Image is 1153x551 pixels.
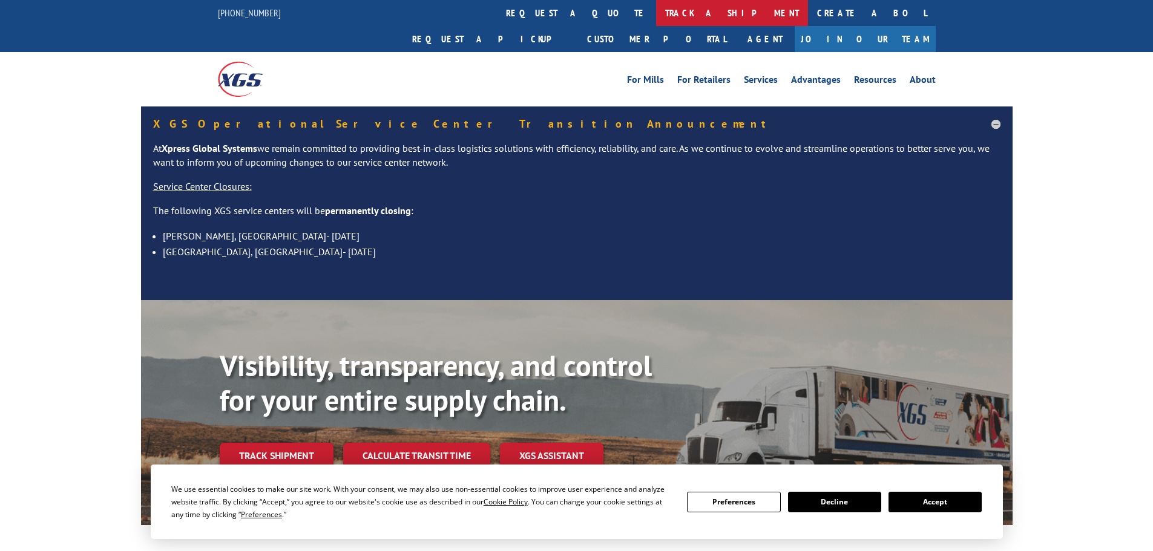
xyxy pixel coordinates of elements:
[500,443,603,469] a: XGS ASSISTANT
[153,119,1000,129] h5: XGS Operational Service Center Transition Announcement
[220,443,333,468] a: Track shipment
[325,204,411,217] strong: permanently closing
[484,497,528,507] span: Cookie Policy
[153,142,1000,180] p: At we remain committed to providing best-in-class logistics solutions with efficiency, reliabilit...
[163,244,1000,259] li: [GEOGRAPHIC_DATA], [GEOGRAPHIC_DATA]- [DATE]
[153,204,1000,228] p: The following XGS service centers will be :
[910,75,936,88] a: About
[218,7,281,19] a: [PHONE_NUMBER]
[343,443,490,469] a: Calculate transit time
[578,26,735,52] a: Customer Portal
[791,75,841,88] a: Advantages
[744,75,778,88] a: Services
[171,483,672,521] div: We use essential cookies to make our site work. With your consent, we may also use non-essential ...
[627,75,664,88] a: For Mills
[788,492,881,512] button: Decline
[889,492,982,512] button: Accept
[151,465,1003,539] div: Cookie Consent Prompt
[220,347,652,419] b: Visibility, transparency, and control for your entire supply chain.
[403,26,578,52] a: Request a pickup
[163,228,1000,244] li: [PERSON_NAME], [GEOGRAPHIC_DATA]- [DATE]
[687,492,780,512] button: Preferences
[677,75,731,88] a: For Retailers
[854,75,896,88] a: Resources
[153,180,252,192] u: Service Center Closures:
[735,26,795,52] a: Agent
[241,509,282,520] span: Preferences
[162,142,257,154] strong: Xpress Global Systems
[795,26,936,52] a: Join Our Team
